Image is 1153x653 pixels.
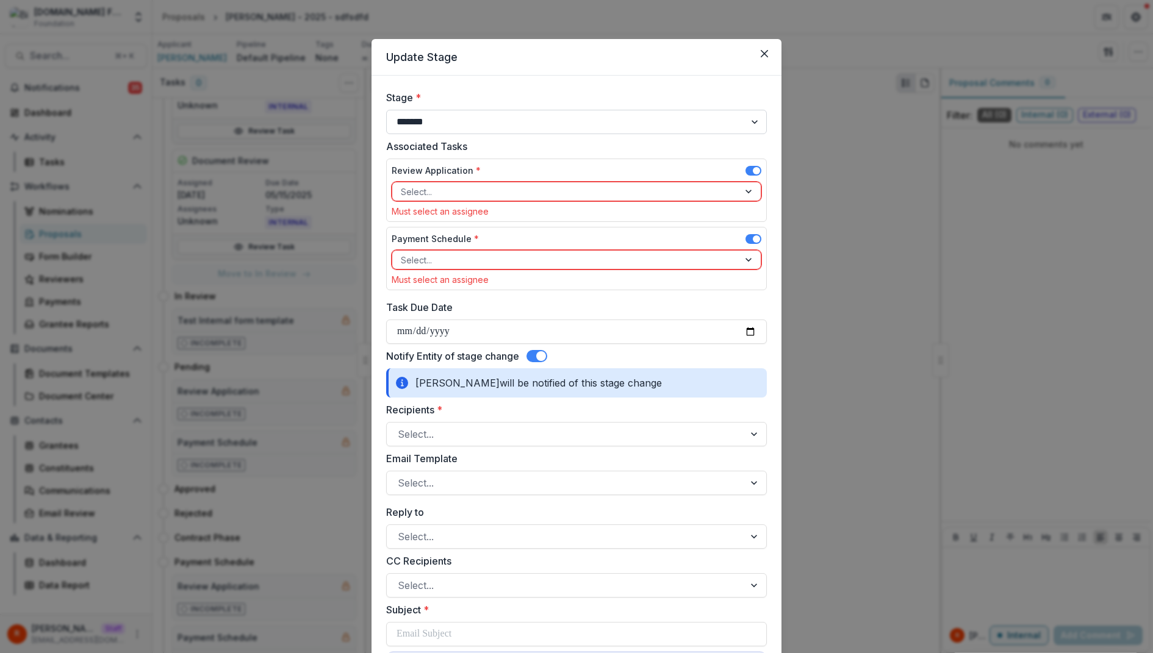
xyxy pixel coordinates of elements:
[392,232,479,245] label: Payment Schedule
[386,451,760,466] label: Email Template
[386,505,760,519] label: Reply to
[755,44,774,63] button: Close
[386,554,760,568] label: CC Recipients
[392,164,481,177] label: Review Application
[386,349,519,363] label: Notify Entity of stage change
[386,300,760,315] label: Task Due Date
[386,368,767,398] div: [PERSON_NAME] will be notified of this stage change
[392,274,761,285] div: Must select an assignee
[386,90,760,105] label: Stage
[386,602,760,617] label: Subject
[372,39,781,76] header: Update Stage
[386,139,760,154] label: Associated Tasks
[392,206,761,216] div: Must select an assignee
[386,402,760,417] label: Recipients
